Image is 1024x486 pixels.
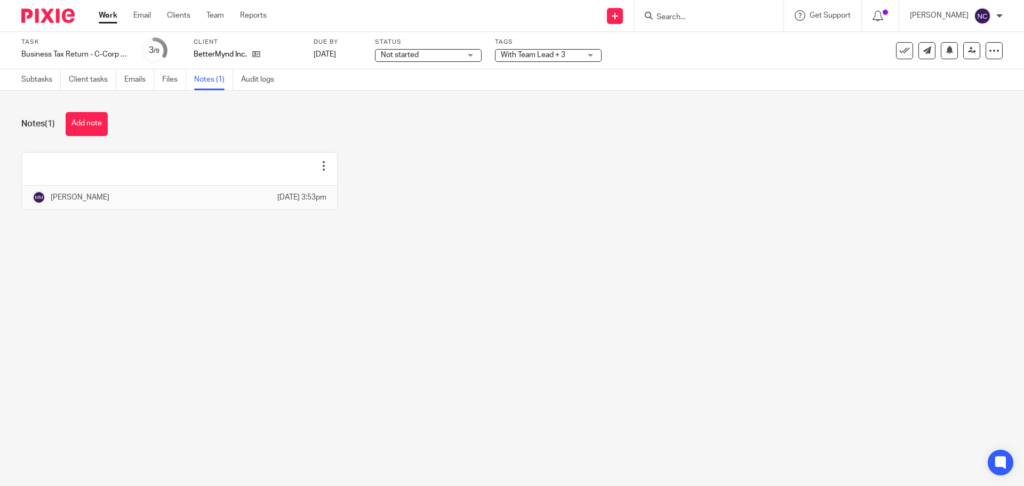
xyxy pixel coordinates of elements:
[33,191,45,204] img: svg%3E
[69,69,116,90] a: Client tasks
[21,38,128,46] label: Task
[314,38,362,46] label: Due by
[194,49,247,60] p: BetterMynd Inc.
[21,49,128,60] div: Business Tax Return - C-Corp - On Extension
[21,9,75,23] img: Pixie
[99,10,117,21] a: Work
[655,13,751,22] input: Search
[133,10,151,21] a: Email
[495,38,602,46] label: Tags
[240,10,267,21] a: Reports
[241,69,282,90] a: Audit logs
[381,51,419,59] span: Not started
[124,69,154,90] a: Emails
[66,112,108,136] button: Add note
[149,44,159,57] div: 3
[810,12,851,19] span: Get Support
[21,118,55,130] h1: Notes
[167,10,190,21] a: Clients
[375,38,482,46] label: Status
[154,48,159,54] small: /9
[974,7,991,25] img: svg%3E
[314,51,336,58] span: [DATE]
[910,10,969,21] p: [PERSON_NAME]
[206,10,224,21] a: Team
[194,69,233,90] a: Notes (1)
[45,119,55,128] span: (1)
[51,192,109,203] p: [PERSON_NAME]
[277,192,326,203] p: [DATE] 3:53pm
[162,69,186,90] a: Files
[501,51,565,59] span: With Team Lead + 3
[194,38,300,46] label: Client
[21,69,61,90] a: Subtasks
